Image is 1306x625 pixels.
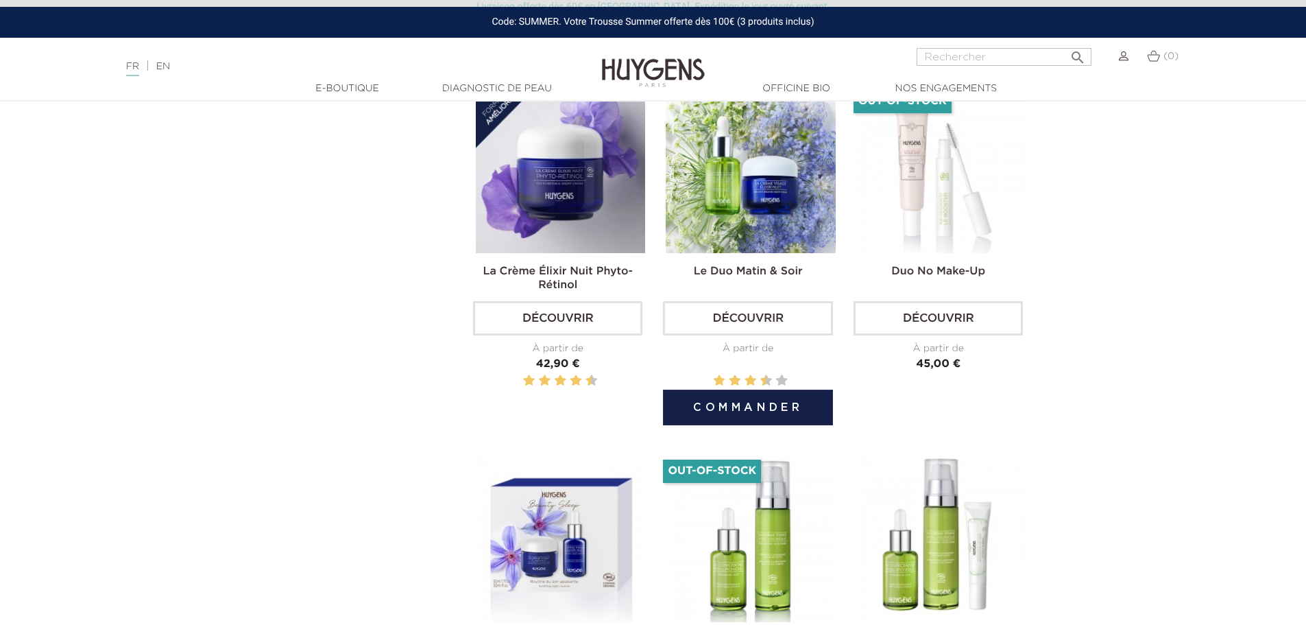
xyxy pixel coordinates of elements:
span: (0) [1163,51,1178,61]
img: Le Duo Hyaluronique [666,453,835,622]
div: À partir de [854,342,1023,356]
a: Nos engagements [878,82,1015,96]
span: 42,90 € [536,359,580,370]
img: Duo No-Makeup [856,83,1026,252]
a: Découvrir [663,301,832,335]
a: Découvrir [854,301,1023,335]
label: 2 [526,373,533,390]
label: 8 [572,373,579,390]
label: 9 [773,373,775,390]
label: 10 [778,373,785,390]
img: Le Duo Élixir Nuit [476,453,645,622]
a: La Crème Élixir Nuit Phyto-Rétinol [483,266,633,291]
label: 3 [726,373,728,390]
img: Huygens [602,36,705,89]
button:  [1065,44,1090,62]
a: E-Boutique [279,82,416,96]
label: 6 [557,373,564,390]
label: 9 [583,373,585,390]
a: Diagnostic de peau [428,82,566,96]
span: 45,00 € [916,359,960,370]
label: 8 [763,373,770,390]
div: À partir de [663,342,832,356]
a: EN [156,62,170,71]
img: Le Rituel Matin [856,453,1026,622]
button: Commander [663,390,832,425]
label: 4 [731,373,738,390]
label: 6 [747,373,754,390]
a: Découvrir [473,301,642,335]
label: 4 [542,373,548,390]
a: Le Duo Matin & Soir [694,266,803,277]
label: 2 [716,373,723,390]
li: Out-of-Stock [663,460,761,483]
label: 3 [536,373,538,390]
i:  [1069,45,1086,62]
label: 10 [588,373,595,390]
div: | [119,58,534,75]
label: 5 [742,373,744,390]
label: 5 [552,373,554,390]
label: 7 [758,373,760,390]
img: La Crème Élixir Nuit Phyto-Rétinol [476,83,645,252]
li: Out-of-Stock [854,90,952,113]
label: 7 [568,373,570,390]
input: Rechercher [917,48,1091,66]
a: FR [126,62,139,76]
a: Duo No Make-Up [891,266,985,277]
a: Officine Bio [728,82,865,96]
div: À partir de [473,342,642,356]
label: 1 [520,373,522,390]
label: 1 [711,373,713,390]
